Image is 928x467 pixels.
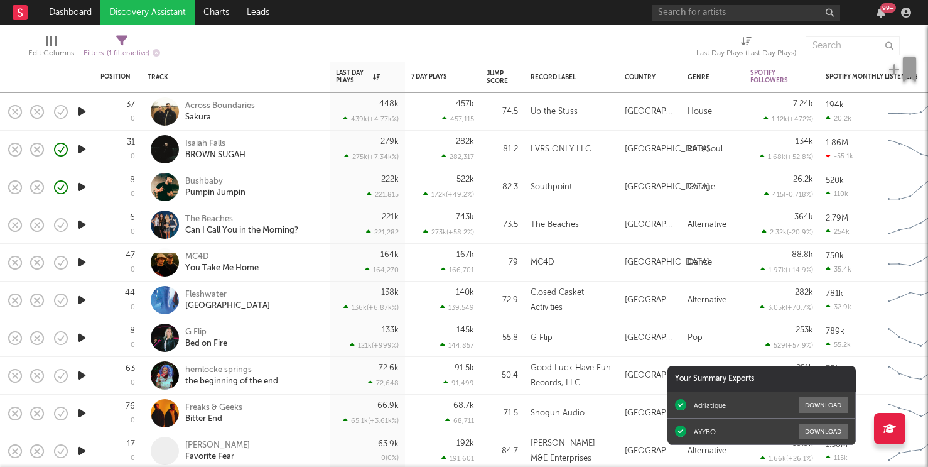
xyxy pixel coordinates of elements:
div: 72.6k [379,364,399,372]
div: Alternative [688,217,726,233]
div: AYYBO [694,427,716,436]
div: 139,549 [440,304,474,312]
div: 79 [487,255,518,270]
div: 7 Day Plays [411,73,455,80]
div: 172k ( +49.2 % ) [423,190,474,199]
div: 254k [826,228,850,236]
div: 221,282 [366,228,399,236]
div: [GEOGRAPHIC_DATA] [625,142,709,157]
div: 415 ( -0.718 % ) [764,190,813,199]
div: 133k [382,326,399,334]
a: Isaiah FallsBROWN SUGAH [185,138,245,161]
div: Across Boundaries [185,101,255,112]
div: 1.66k ( +26.1 % ) [760,454,813,463]
div: 750k [826,252,844,260]
div: Edit Columns [28,46,74,61]
div: Dance [688,255,712,270]
div: 0 [131,266,135,273]
a: Freaks & GeeksBitter End [185,402,242,425]
div: 364k [794,213,813,221]
div: Bitter End [185,414,242,425]
div: Last Day Plays [336,69,380,84]
div: 65.1k ( +3.61k % ) [343,417,399,425]
div: hemlocke springs [185,365,278,376]
div: 1.97k ( +14.9 % ) [760,266,813,274]
div: [GEOGRAPHIC_DATA] [625,293,675,308]
div: House [688,104,712,119]
div: The Beaches [185,214,298,225]
div: 55.2k [826,341,851,349]
a: G FlipBed on Fire [185,327,227,349]
div: 145k [456,326,474,334]
div: 26.2k [793,175,813,184]
div: 0 [131,229,135,236]
div: 221,815 [367,190,399,199]
div: Track [148,74,317,81]
div: 76 [126,402,135,410]
div: 279k [380,138,399,146]
div: 63 [126,365,135,373]
div: Favorite Fear [185,451,250,463]
div: [GEOGRAPHIC_DATA] [185,300,270,312]
div: Filters(1 filter active) [84,30,160,67]
div: [GEOGRAPHIC_DATA] [625,444,675,459]
div: 115k [826,454,848,462]
div: 194k [826,101,844,109]
div: 529 ( +57.9 % ) [765,341,813,349]
div: 81.2 [487,142,518,157]
div: 136k ( +6.87k % ) [343,304,399,312]
div: G Flip [185,327,227,338]
div: 31 [127,138,135,146]
div: Southpoint [531,180,572,195]
div: 144,857 [440,341,474,349]
div: 71.5 [487,406,518,421]
div: Spotify Monthly Listeners [826,73,920,80]
div: Good Luck Have Fun Records, LLC [531,361,612,391]
div: [GEOGRAPHIC_DATA] [625,180,709,195]
div: 282k [795,288,813,297]
div: 448k [379,100,399,108]
div: Last Day Plays (Last Day Plays) [696,30,796,67]
div: 351k [826,365,843,373]
div: Adriatique [694,401,726,410]
div: Bushbaby [185,176,245,187]
div: 20.2k [826,114,851,123]
div: 0 [131,153,135,160]
div: 0 [131,304,135,311]
div: 35.4k [826,265,851,273]
div: Up the Stuss [531,104,578,119]
div: 191,601 [441,454,474,463]
div: 1.12k ( +472 % ) [763,115,813,123]
div: Shogun Audio [531,406,585,421]
div: -55.1k [826,152,853,160]
div: 743k [456,213,474,221]
div: 84.7 [487,444,518,459]
div: Pumpin Jumpin [185,187,245,199]
div: The Beaches [531,217,579,233]
div: G Flip [531,331,553,346]
div: Last Day Plays (Last Day Plays) [696,46,796,61]
div: 134k [796,138,813,146]
input: Search... [806,36,900,55]
div: 781k [826,290,843,298]
div: 222k [381,175,399,184]
button: 99+ [877,8,885,18]
div: 63.9k [378,440,399,448]
div: 72.9 [487,293,518,308]
div: MC4D [531,255,554,270]
div: 0 [131,342,135,349]
div: Edit Columns [28,30,74,67]
a: Across BoundariesSakura [185,101,255,123]
div: R&B/Soul [688,142,723,157]
div: 221k [382,213,399,221]
div: Jump Score [487,70,508,85]
div: 32.9k [826,303,851,311]
div: 73.5 [487,217,518,233]
div: Alternative [688,444,726,459]
div: [PERSON_NAME] M&E Enterprises [531,436,612,466]
div: 251k [796,364,813,372]
div: 47 [126,251,135,260]
div: Pop [688,331,703,346]
div: 164k [380,251,399,259]
div: 439k ( +4.77k % ) [343,115,399,123]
